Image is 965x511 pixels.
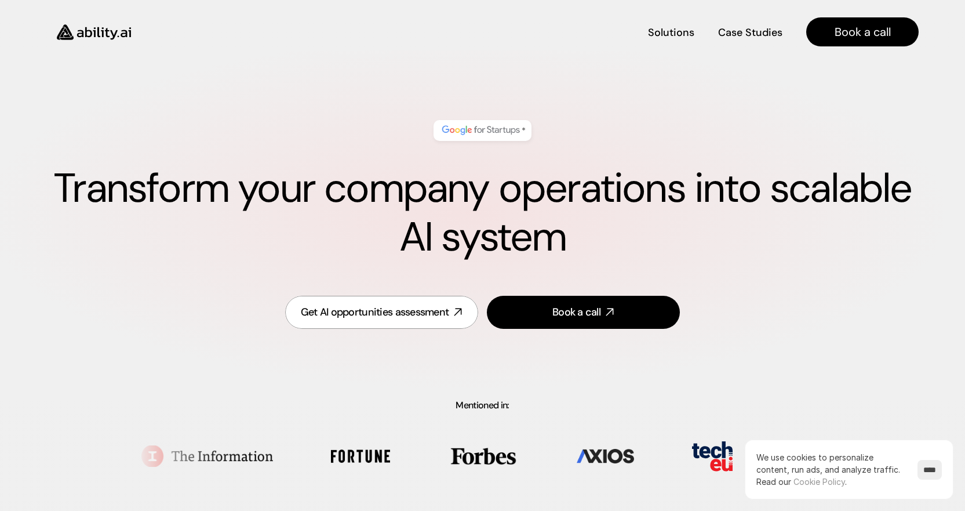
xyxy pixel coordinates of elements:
h4: Book a call [835,24,891,40]
span: Read our . [756,477,847,487]
a: Solutions [648,22,694,42]
a: Book a call [806,17,919,46]
p: We use cookies to personalize content, run ads, and analyze traffic. [756,451,906,488]
div: Get AI opportunities assessment [301,305,449,320]
a: Case Studies [718,22,783,42]
h4: Solutions [648,26,694,40]
a: Get AI opportunities assessment [285,296,478,329]
div: Book a call [552,305,600,320]
a: Cookie Policy [793,477,845,487]
h1: Transform your company operations into scalable AI system [46,164,919,262]
a: Book a call [487,296,680,329]
h4: Case Studies [718,26,782,40]
nav: Main navigation [147,17,919,46]
p: Mentioned in: [28,401,937,410]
